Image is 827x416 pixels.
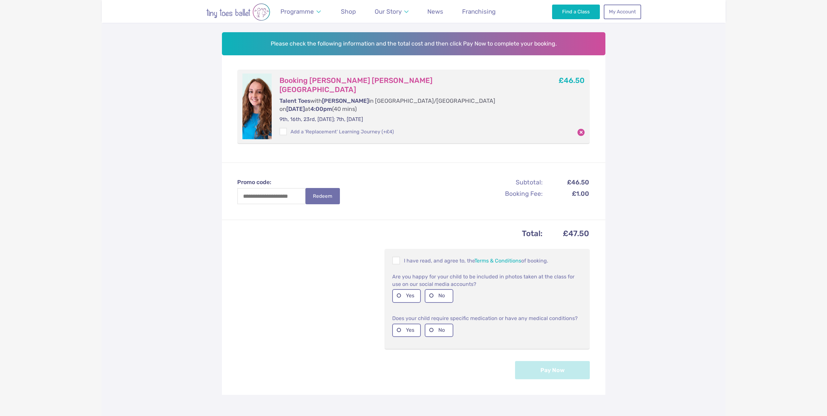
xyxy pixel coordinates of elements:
[279,116,536,123] p: 9th, 16th, 23rd, [DATE]; 7th, [DATE]
[427,8,443,15] span: News
[424,4,446,19] a: News
[559,76,585,85] b: £46.50
[279,128,394,135] label: Add a 'Replacement' Learning Journey (+£4)
[279,97,536,113] p: with in [GEOGRAPHIC_DATA]/[GEOGRAPHIC_DATA] on at (40 mins)
[392,257,582,264] p: I have read, and agree to, the of booking.
[279,98,310,104] span: Talent Toes
[392,273,582,288] p: Are you happy for your child to be included in photos taken at the class for use on our social me...
[186,3,290,21] img: tiny toes ballet
[473,188,543,199] th: Booking Fee:
[286,106,305,112] span: [DATE]
[222,32,605,55] h2: Please check the following information and the total cost and then click Pay Now to complete your...
[310,106,332,112] span: 4:00pm
[392,289,421,302] label: Yes
[322,98,369,104] span: [PERSON_NAME]
[462,8,496,15] span: Franchising
[474,258,521,264] a: Terms & Conditions
[604,5,641,19] a: My Account
[544,177,589,188] td: £46.50
[473,177,543,188] th: Subtotal:
[425,324,453,337] label: No
[544,227,589,240] td: £47.50
[375,8,402,15] span: Our Story
[305,188,340,204] button: Redeem
[392,324,421,337] label: Yes
[515,361,590,379] button: Pay Now
[371,4,411,19] a: Our Story
[278,4,324,19] a: Programme
[238,227,543,240] th: Total:
[544,188,589,199] td: £1.00
[392,315,582,322] p: Does your child require specific medication or have any medical conditions?
[338,4,359,19] a: Shop
[425,289,453,302] label: No
[237,178,346,186] label: Promo code:
[341,8,356,15] span: Shop
[280,8,314,15] span: Programme
[279,76,536,94] h3: Booking [PERSON_NAME] [PERSON_NAME][GEOGRAPHIC_DATA]
[459,4,499,19] a: Franchising
[552,5,600,19] a: Find a Class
